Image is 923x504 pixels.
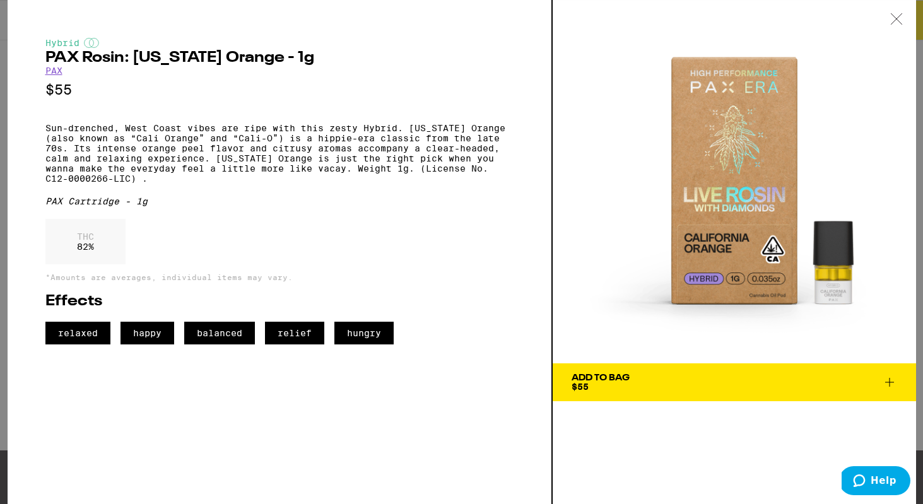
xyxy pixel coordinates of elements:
[45,123,514,184] p: Sun-drenched, West Coast vibes are ripe with this zesty Hybrid. [US_STATE] Orange (also known as ...
[45,82,514,98] p: $55
[334,322,394,344] span: hungry
[45,38,514,48] div: Hybrid
[572,382,589,392] span: $55
[184,322,255,344] span: balanced
[572,373,630,382] div: Add To Bag
[45,66,62,76] a: PAX
[45,322,110,344] span: relaxed
[265,322,324,344] span: relief
[45,196,514,206] div: PAX Cartridge - 1g
[84,38,99,48] img: hybridColor.svg
[45,294,514,309] h2: Effects
[842,466,910,498] iframe: Opens a widget where you can find more information
[77,231,94,242] p: THC
[553,363,916,401] button: Add To Bag$55
[45,50,514,66] h2: PAX Rosin: [US_STATE] Orange - 1g
[45,273,514,281] p: *Amounts are averages, individual items may vary.
[45,219,126,264] div: 82 %
[121,322,174,344] span: happy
